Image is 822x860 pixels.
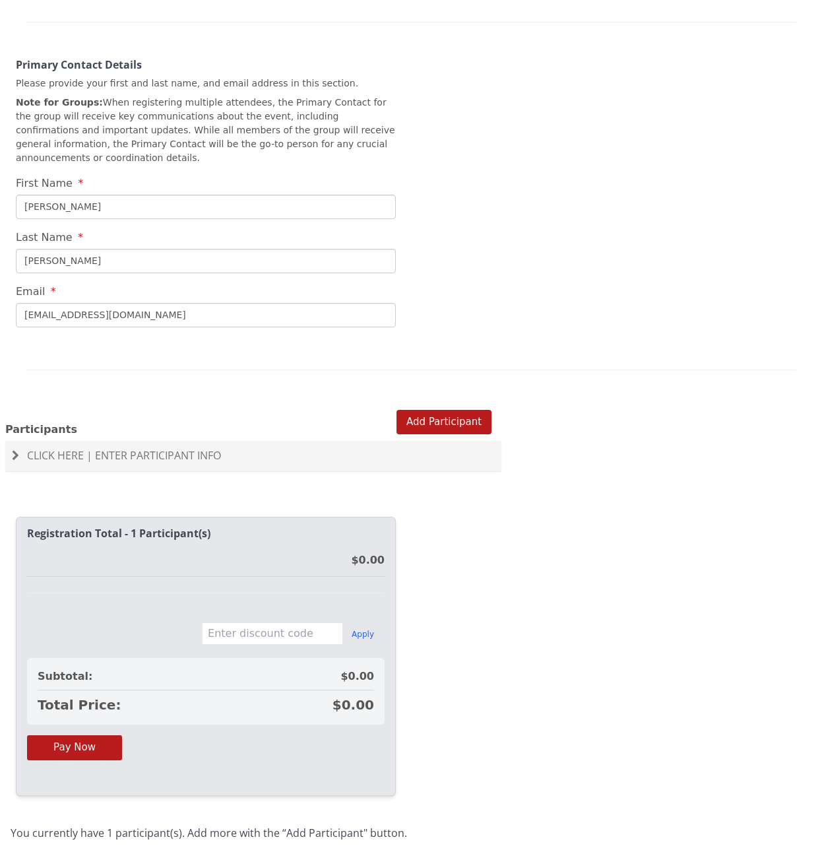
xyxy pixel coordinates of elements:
[27,528,385,540] h2: Registration Total - 1 Participant(s)
[16,57,142,72] strong: Primary Contact Details
[16,96,396,165] p: When registering multiple attendees, the Primary Contact for the group will receive key communica...
[16,177,73,189] span: First Name
[27,735,122,760] button: Pay Now
[16,97,103,108] strong: Note for Groups:
[16,231,73,244] span: Last Name
[16,285,45,298] span: Email
[332,696,374,714] span: $0.00
[16,249,396,273] input: Last Name
[5,423,77,436] span: Participants
[396,410,491,434] button: Add Participant
[16,195,396,219] input: First Name
[27,448,221,463] span: Click Here | Enter Participant Info
[16,303,396,327] input: Email
[340,669,374,684] span: $0.00
[16,77,396,90] p: Please provide your first and last name, and email address in this section.
[352,629,374,640] button: Apply
[38,696,121,714] span: Total Price:
[38,669,92,684] span: Subtotal:
[11,828,811,840] h4: You currently have 1 participant(s). Add more with the “Add Participant" button.
[351,552,385,568] div: $0.00
[202,622,343,645] input: Enter discount code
